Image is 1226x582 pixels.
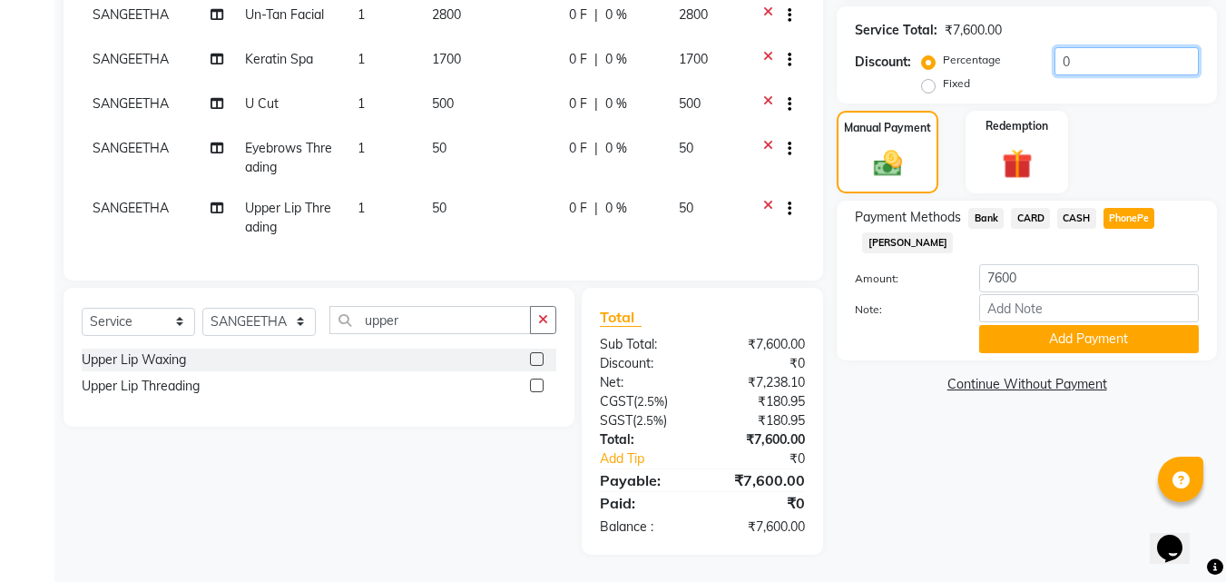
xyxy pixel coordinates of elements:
[594,199,598,218] span: |
[679,200,693,216] span: 50
[637,394,664,409] span: 2.5%
[1057,208,1096,229] span: CASH
[594,139,598,158] span: |
[702,354,819,373] div: ₹0
[586,430,702,449] div: Total:
[679,95,701,112] span: 500
[594,5,598,25] span: |
[943,52,1001,68] label: Percentage
[945,21,1002,40] div: ₹7,600.00
[679,140,693,156] span: 50
[855,21,937,40] div: Service Total:
[844,120,931,136] label: Manual Payment
[245,6,324,23] span: Un-Tan Facial
[569,139,587,158] span: 0 F
[605,94,627,113] span: 0 %
[569,94,587,113] span: 0 F
[600,393,633,409] span: CGST
[702,518,819,537] div: ₹7,600.00
[358,95,365,112] span: 1
[82,377,200,396] div: Upper Lip Threading
[594,94,598,113] span: |
[605,5,627,25] span: 0 %
[93,51,169,67] span: SANGEETHA
[586,373,702,392] div: Net:
[586,518,702,537] div: Balance :
[600,412,633,429] span: SGST
[93,140,169,156] span: SANGEETHA
[702,373,819,392] div: ₹7,238.10
[943,75,970,92] label: Fixed
[358,200,365,216] span: 1
[586,392,702,411] div: ( )
[358,51,365,67] span: 1
[840,375,1213,394] a: Continue Without Payment
[432,51,461,67] span: 1700
[1150,509,1208,564] iframe: chat widget
[702,469,819,491] div: ₹7,600.00
[722,449,819,469] div: ₹0
[702,411,819,430] div: ₹180.95
[605,139,627,158] span: 0 %
[245,95,279,112] span: U Cut
[979,325,1199,353] button: Add Payment
[586,335,702,354] div: Sub Total:
[594,50,598,69] span: |
[432,95,454,112] span: 500
[93,95,169,112] span: SANGEETHA
[93,6,169,23] span: SANGEETHA
[702,335,819,354] div: ₹7,600.00
[1103,208,1155,229] span: PhonePe
[865,147,911,180] img: _cash.svg
[586,449,721,469] a: Add Tip
[93,200,169,216] span: SANGEETHA
[245,140,332,175] span: Eyebrows Threading
[432,200,446,216] span: 50
[841,271,965,287] label: Amount:
[979,294,1199,322] input: Add Note
[1011,208,1050,229] span: CARD
[586,469,702,491] div: Payable:
[862,232,953,253] span: [PERSON_NAME]
[245,200,331,235] span: Upper Lip Threading
[245,51,313,67] span: Keratin Spa
[855,53,911,72] div: Discount:
[993,145,1042,182] img: _gift.svg
[702,392,819,411] div: ₹180.95
[979,264,1199,292] input: Amount
[358,140,365,156] span: 1
[986,118,1048,134] label: Redemption
[679,6,708,23] span: 2800
[569,50,587,69] span: 0 F
[569,5,587,25] span: 0 F
[702,492,819,514] div: ₹0
[358,6,365,23] span: 1
[600,308,642,327] span: Total
[586,411,702,430] div: ( )
[968,208,1004,229] span: Bank
[569,199,587,218] span: 0 F
[586,492,702,514] div: Paid:
[679,51,708,67] span: 1700
[702,430,819,449] div: ₹7,600.00
[841,301,965,318] label: Note:
[605,199,627,218] span: 0 %
[329,306,531,334] input: Search or Scan
[636,413,663,428] span: 2.5%
[432,140,446,156] span: 50
[605,50,627,69] span: 0 %
[432,6,461,23] span: 2800
[82,350,186,370] div: Upper Lip Waxing
[855,208,961,227] span: Payment Methods
[586,354,702,373] div: Discount:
